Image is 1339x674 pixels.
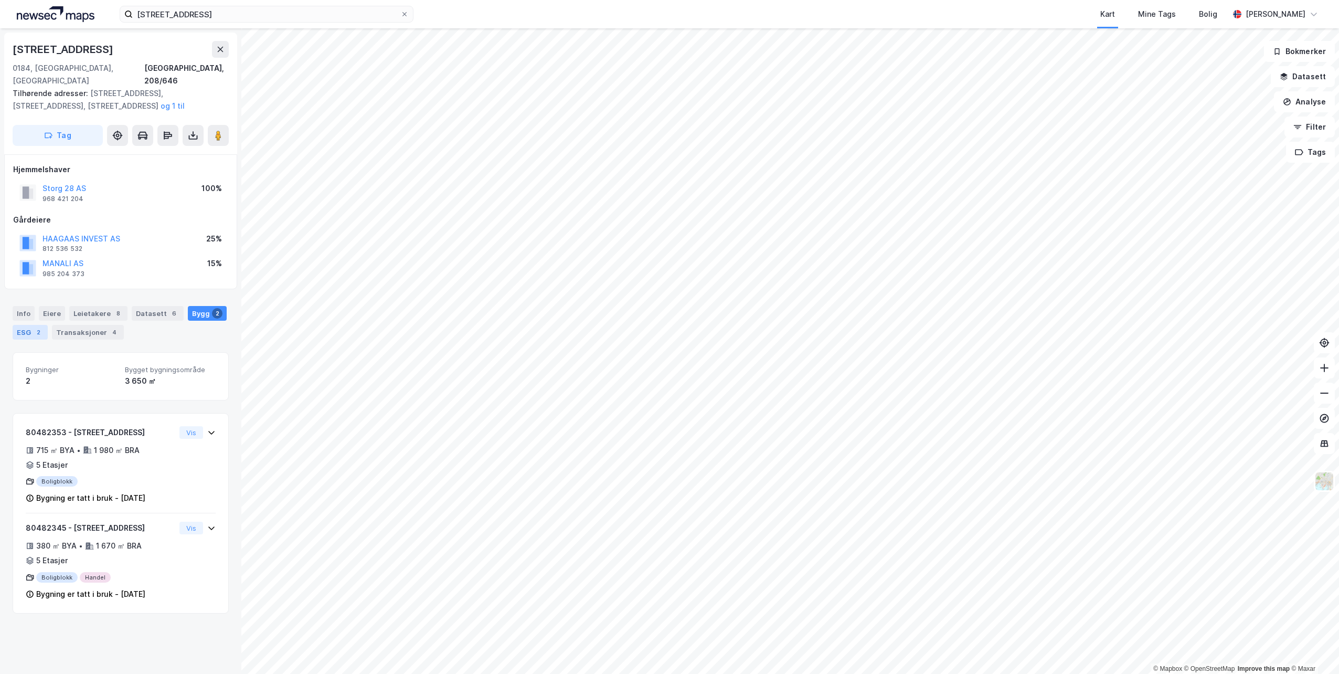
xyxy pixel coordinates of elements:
[26,522,175,534] div: 80482345 - [STREET_ADDRESS]
[36,444,75,457] div: 715 ㎡ BYA
[1274,91,1335,112] button: Analyse
[133,6,400,22] input: Søk på adresse, matrikkel, gårdeiere, leietakere eller personer
[125,375,216,387] div: 3 650 ㎡
[144,62,229,87] div: [GEOGRAPHIC_DATA], 208/646
[212,308,222,319] div: 2
[69,306,127,321] div: Leietakere
[1184,665,1235,672] a: OpenStreetMap
[13,87,220,112] div: [STREET_ADDRESS], [STREET_ADDRESS], [STREET_ADDRESS]
[13,41,115,58] div: [STREET_ADDRESS]
[13,62,144,87] div: 0184, [GEOGRAPHIC_DATA], [GEOGRAPHIC_DATA]
[13,125,103,146] button: Tag
[13,163,228,176] div: Hjemmelshaver
[1286,142,1335,163] button: Tags
[96,540,142,552] div: 1 670 ㎡ BRA
[1100,8,1115,20] div: Kart
[13,306,35,321] div: Info
[77,446,81,455] div: •
[36,492,145,504] div: Bygning er tatt i bruk - [DATE]
[1271,66,1335,87] button: Datasett
[1138,8,1176,20] div: Mine Tags
[94,444,140,457] div: 1 980 ㎡ BRA
[109,327,120,338] div: 4
[33,327,44,338] div: 2
[1199,8,1217,20] div: Bolig
[42,270,84,278] div: 985 204 373
[1246,8,1305,20] div: [PERSON_NAME]
[36,540,77,552] div: 380 ㎡ BYA
[52,325,124,340] div: Transaksjoner
[13,325,48,340] div: ESG
[1287,624,1339,674] iframe: Chat Widget
[169,308,179,319] div: 6
[26,365,116,374] span: Bygninger
[36,459,68,471] div: 5 Etasjer
[36,588,145,601] div: Bygning er tatt i bruk - [DATE]
[113,308,123,319] div: 8
[125,365,216,374] span: Bygget bygningsområde
[188,306,227,321] div: Bygg
[179,522,203,534] button: Vis
[207,257,222,270] div: 15%
[179,426,203,439] button: Vis
[1264,41,1335,62] button: Bokmerker
[13,214,228,226] div: Gårdeiere
[26,375,116,387] div: 2
[1284,117,1335,138] button: Filter
[1314,471,1334,491] img: Z
[13,89,90,98] span: Tilhørende adresser:
[1153,665,1182,672] a: Mapbox
[79,542,83,550] div: •
[206,233,222,245] div: 25%
[39,306,65,321] div: Eiere
[1287,624,1339,674] div: Kontrollprogram for chat
[26,426,175,439] div: 80482353 - [STREET_ADDRESS]
[42,245,82,253] div: 812 536 532
[132,306,184,321] div: Datasett
[36,554,68,567] div: 5 Etasjer
[201,182,222,195] div: 100%
[1238,665,1290,672] a: Improve this map
[42,195,83,203] div: 968 421 204
[17,6,94,22] img: logo.a4113a55bc3d86da70a041830d287a7e.svg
